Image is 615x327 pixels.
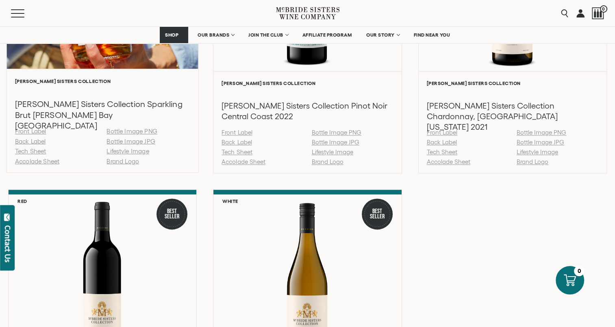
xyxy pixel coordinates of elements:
h3: [PERSON_NAME] Sisters Collection Chardonnay, [GEOGRAPHIC_DATA][US_STATE] 2021 [427,100,598,132]
h6: [PERSON_NAME] Sisters Collection [427,81,598,86]
a: Bottle Image PNG [311,129,361,136]
a: Front Label [15,128,46,135]
a: Brand Logo [311,158,343,165]
a: Accolade Sheet [15,157,59,164]
span: OUR STORY [366,32,395,38]
h6: [PERSON_NAME] Sisters Collection [222,81,393,86]
a: Front Label [222,129,252,136]
a: Brand Logo [106,157,139,164]
a: Tech Sheet [427,148,457,155]
div: Contact Us [4,225,12,262]
a: Back Label [427,139,457,146]
a: Bottle Image JPG [517,139,564,146]
a: Lifestyle Image [106,148,149,155]
span: AFFILIATE PROGRAM [302,32,352,38]
span: SHOP [165,32,179,38]
a: Back Label [15,137,46,144]
a: Accolade Sheet [222,158,265,165]
h6: [PERSON_NAME] Sisters Collection [15,78,190,83]
div: 0 [574,266,584,276]
a: Bottle Image JPG [106,137,155,144]
span: 0 [600,5,607,13]
a: JOIN THE CLUB [243,27,293,43]
span: FIND NEAR YOU [414,32,450,38]
a: Bottle Image JPG [311,139,359,146]
a: OUR STORY [361,27,404,43]
a: Brand Logo [517,158,548,165]
h3: [PERSON_NAME] Sisters Collection Sparkling Brut [PERSON_NAME] Bay [GEOGRAPHIC_DATA] [15,99,190,131]
h6: White [222,198,238,204]
a: Lifestyle Image [311,148,353,155]
a: FIND NEAR YOU [409,27,456,43]
a: Tech Sheet [222,148,252,155]
a: Back Label [222,139,252,146]
h3: [PERSON_NAME] Sisters Collection Pinot Noir Central Coast 2022 [222,100,393,122]
a: Bottle Image PNG [517,129,566,136]
a: AFFILIATE PROGRAM [297,27,357,43]
a: Bottle Image PNG [106,128,157,135]
a: Tech Sheet [15,148,46,155]
a: Accolade Sheet [427,158,470,165]
span: OUR BRANDS [198,32,229,38]
a: OUR BRANDS [192,27,239,43]
a: SHOP [160,27,188,43]
a: Front Label [427,129,457,136]
h6: Red [17,198,27,204]
a: Lifestyle Image [517,148,558,155]
button: Mobile Menu Trigger [11,9,40,17]
span: JOIN THE CLUB [248,32,283,38]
